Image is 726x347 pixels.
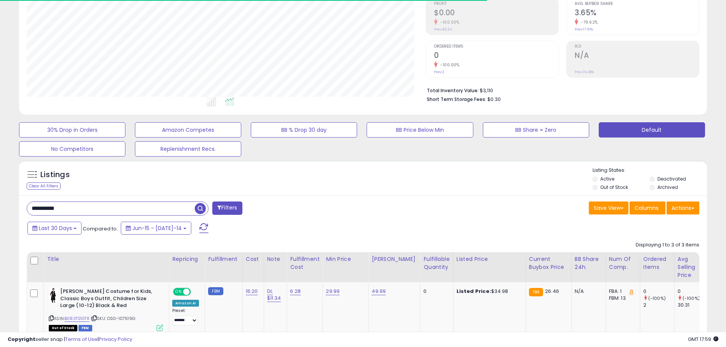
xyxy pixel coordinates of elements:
small: Prev: 16.48% [575,70,594,74]
span: Profit [434,2,558,6]
span: $0.30 [487,96,501,103]
button: No Competitors [19,141,125,157]
div: Current Buybox Price [529,255,568,271]
div: Note [267,255,284,263]
b: Total Inventory Value: [427,87,479,94]
b: Listed Price: [457,288,491,295]
div: Displaying 1 to 3 of 3 items [636,241,699,249]
div: Amazon AI [172,300,199,307]
div: Min Price [326,255,365,263]
small: FBA [529,288,543,296]
div: FBM: 13 [609,295,634,302]
label: Deactivated [657,176,686,182]
button: BB Price Below Min [367,122,473,138]
b: [PERSON_NAME] Costume for Kids, Classic Boys Outfit, Children Size Large (10-12) Black & Red [60,288,153,311]
div: ASIN: [49,288,163,330]
div: Fulfillment Cost [290,255,319,271]
label: Active [600,176,614,182]
button: Replenishment Recs. [135,141,241,157]
span: Avg. Buybox Share [575,2,699,6]
div: Ordered Items [643,255,671,271]
button: BB % Drop 30 day [251,122,357,138]
b: Short Term Storage Fees: [427,96,486,102]
a: 49.99 [372,288,386,295]
img: 31BSQaZ8YvL._SL40_.jpg [49,288,58,303]
span: Compared to: [83,225,118,232]
span: All listings that are currently out of stock and unavailable for purchase on Amazon [49,325,77,331]
strong: Copyright [8,336,35,343]
div: $34.98 [457,288,520,295]
button: Columns [630,201,665,214]
div: 0 [678,288,708,295]
div: Fulfillment [208,255,239,263]
h5: Listings [40,170,70,180]
span: FBM [79,325,92,331]
div: FBA: 1 [609,288,634,295]
div: [PERSON_NAME] [372,255,417,263]
small: (-100%) [648,295,666,301]
div: Num of Comp. [609,255,637,271]
h2: 3.65% [575,8,699,19]
span: Ordered Items [434,45,558,49]
small: Prev: 17.91% [575,27,593,32]
li: $3,110 [427,85,694,94]
span: | SKU: DSG-107519G [91,315,135,321]
div: 0 [423,288,447,295]
span: OFF [190,289,202,295]
label: Out of Stock [600,184,628,190]
button: Default [599,122,705,138]
div: 2 [643,302,674,309]
button: 30% Drop in Orders [19,122,125,138]
a: 6.28 [290,288,301,295]
small: -79.62% [578,19,598,25]
div: Clear All Filters [27,182,61,190]
span: ON [174,289,183,295]
button: BB Share = Zero [483,122,589,138]
button: Actions [667,201,699,214]
small: -100.00% [438,19,459,25]
button: Last 30 Days [27,222,82,235]
a: 16.20 [246,288,258,295]
small: -100.00% [438,62,459,68]
h2: N/A [575,51,699,61]
a: Privacy Policy [99,336,132,343]
button: Amazon Competes [135,122,241,138]
div: Fulfillable Quantity [423,255,450,271]
span: Jun-15 - [DATE]-14 [132,224,182,232]
span: Last 30 Days [39,224,72,232]
div: Title [47,255,166,263]
p: Listing States: [593,167,707,174]
small: FBM [208,287,223,295]
div: N/A [575,288,600,295]
div: Cost [246,255,261,263]
button: Jun-15 - [DATE]-14 [121,222,191,235]
div: Avg Selling Price [678,255,705,279]
button: Save View [589,201,628,214]
a: B083TS1GTR [64,315,90,322]
h2: 0 [434,51,558,61]
small: Prev: $5.34 [434,27,452,32]
h2: $0.00 [434,8,558,19]
small: Prev: 2 [434,70,444,74]
span: 26.46 [545,288,559,295]
a: 29.99 [326,288,340,295]
small: (-100%) [683,295,700,301]
a: DI; $11.34 [267,288,281,302]
div: Listed Price [457,255,522,263]
a: Terms of Use [65,336,98,343]
button: Filters [212,201,242,215]
div: 30.31 [678,302,708,309]
span: Columns [635,204,659,212]
span: ROI [575,45,699,49]
div: seller snap | | [8,336,132,343]
span: 2025-08-14 17:59 GMT [688,336,718,343]
div: Preset: [172,308,199,325]
div: 0 [643,288,674,295]
label: Archived [657,184,678,190]
div: Repricing [172,255,202,263]
div: BB Share 24h. [575,255,603,271]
